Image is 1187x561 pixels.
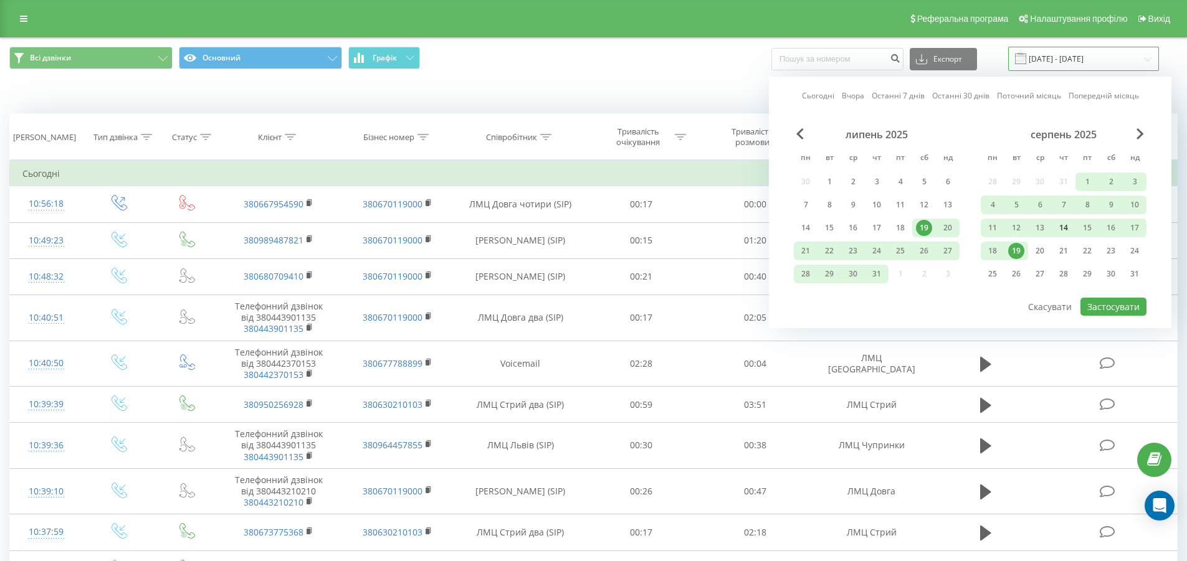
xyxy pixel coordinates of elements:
[867,149,886,168] abbr: четвер
[1056,266,1072,282] div: 28
[1028,265,1052,283] div: ср 27 серп 2025 р.
[981,219,1004,237] div: пн 11 серп 2025 р.
[1004,242,1028,260] div: вт 19 серп 2025 р.
[457,258,584,295] td: [PERSON_NAME] (SIP)
[1004,265,1028,283] div: вт 26 серп 2025 р.
[1008,266,1024,282] div: 26
[363,485,422,497] a: 380670119000
[1075,265,1099,283] div: пт 29 серп 2025 р.
[363,132,414,143] div: Бізнес номер
[1004,219,1028,237] div: вт 12 серп 2025 р.
[698,514,813,550] td: 02:18
[845,220,861,236] div: 16
[719,126,786,148] div: Тривалість розмови
[584,222,698,258] td: 00:15
[869,197,885,213] div: 10
[219,295,338,341] td: Телефонний дзвінок від 380443901135
[1103,266,1119,282] div: 30
[698,295,813,341] td: 02:05
[1028,196,1052,214] div: ср 6 серп 2025 р.
[892,243,908,259] div: 25
[938,149,957,168] abbr: неділя
[457,186,584,222] td: ЛМЦ Довга чотири (SIP)
[1080,298,1146,316] button: Застосувати
[889,242,912,260] div: пт 25 лип 2025 р.
[584,423,698,469] td: 00:30
[812,468,930,514] td: ЛМЦ Довга
[1125,149,1144,168] abbr: неділя
[584,186,698,222] td: 00:17
[363,439,422,451] a: 380964457855
[698,222,813,258] td: 01:20
[698,387,813,423] td: 03:51
[1028,219,1052,237] div: ср 13 серп 2025 р.
[1123,172,1146,191] div: нд 3 серп 2025 р.
[916,197,932,213] div: 12
[821,174,837,190] div: 1
[219,341,338,387] td: Телефонний дзвінок від 380442370153
[892,220,908,236] div: 18
[363,357,422,369] a: 380677788899
[984,243,1001,259] div: 18
[1075,242,1099,260] div: пт 22 серп 2025 р.
[892,174,908,190] div: 4
[845,243,861,259] div: 23
[865,172,889,191] div: чт 3 лип 2025 р.
[865,196,889,214] div: чт 10 лип 2025 р.
[984,266,1001,282] div: 25
[22,306,70,330] div: 10:40:51
[363,198,422,210] a: 380670119000
[932,90,989,101] a: Останні 30 днів
[1079,197,1095,213] div: 8
[10,161,1178,186] td: Сьогодні
[798,220,814,236] div: 14
[869,220,885,236] div: 17
[244,234,303,246] a: 380989487821
[796,128,804,139] span: Previous Month
[1145,491,1175,521] div: Open Intercom Messenger
[1007,149,1026,168] abbr: вівторок
[1056,243,1072,259] div: 21
[30,53,71,63] span: Всі дзвінки
[912,172,936,191] div: сб 5 лип 2025 р.
[1052,265,1075,283] div: чт 28 серп 2025 р.
[891,149,910,168] abbr: п’ятниця
[1032,243,1048,259] div: 20
[1032,266,1048,282] div: 27
[936,242,960,260] div: нд 27 лип 2025 р.
[22,392,70,417] div: 10:39:39
[363,311,422,323] a: 380670119000
[1123,265,1146,283] div: нд 31 серп 2025 р.
[771,48,903,70] input: Пошук за номером
[1052,219,1075,237] div: чт 14 серп 2025 р.
[818,219,841,237] div: вт 15 лип 2025 р.
[1032,197,1048,213] div: 6
[22,192,70,216] div: 10:56:18
[1030,14,1127,24] span: Налаштування профілю
[812,514,930,550] td: ЛМЦ Стрий
[457,387,584,423] td: ЛМЦ Стрий два (SIP)
[845,197,861,213] div: 9
[584,468,698,514] td: 00:26
[892,197,908,213] div: 11
[22,433,70,458] div: 10:39:36
[841,265,865,283] div: ср 30 лип 2025 р.
[1054,149,1073,168] abbr: четвер
[584,514,698,550] td: 00:17
[698,468,813,514] td: 00:47
[872,90,925,101] a: Останні 7 днів
[457,222,584,258] td: [PERSON_NAME] (SIP)
[981,128,1146,141] div: серпень 2025
[363,234,422,246] a: 380670119000
[1102,149,1120,168] abbr: субота
[812,341,930,387] td: ЛМЦ [GEOGRAPHIC_DATA]
[172,132,197,143] div: Статус
[940,197,956,213] div: 13
[486,132,537,143] div: Співробітник
[244,270,303,282] a: 380680709410
[936,196,960,214] div: нд 13 лип 2025 р.
[997,90,1061,101] a: Поточний місяць
[13,132,76,143] div: [PERSON_NAME]
[1028,242,1052,260] div: ср 20 серп 2025 р.
[1008,220,1024,236] div: 12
